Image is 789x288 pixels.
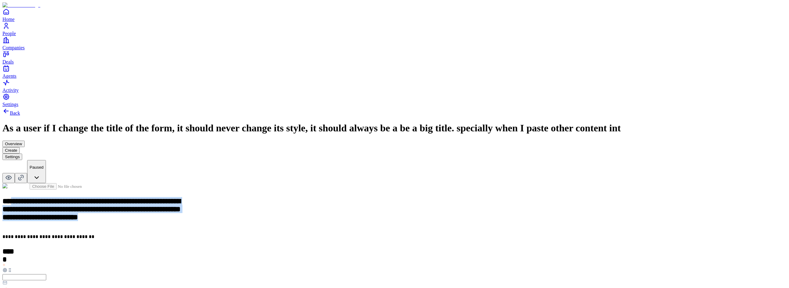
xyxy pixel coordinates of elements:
a: Agents [2,65,787,79]
button: Create [2,147,20,154]
span: Activity [2,88,18,93]
a: Home [2,8,787,22]
a: People [2,22,787,36]
span: Companies [2,45,25,50]
a: Settings [2,93,787,107]
a: Back [2,110,20,116]
img: Item Brain Logo [2,2,40,8]
button: Overview [2,141,25,147]
a: Deals [2,51,787,64]
span: Settings [2,102,18,107]
a: Companies [2,36,787,50]
span: Home [2,17,14,22]
button: Settings [2,154,22,160]
span: Deals [2,59,14,64]
img: Form Logo [2,183,30,189]
span: People [2,31,16,36]
a: Activity [2,79,787,93]
h1: As a user if I change the title of the form, it should never change its style, it should always b... [2,122,787,134]
span: Agents [2,73,16,79]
